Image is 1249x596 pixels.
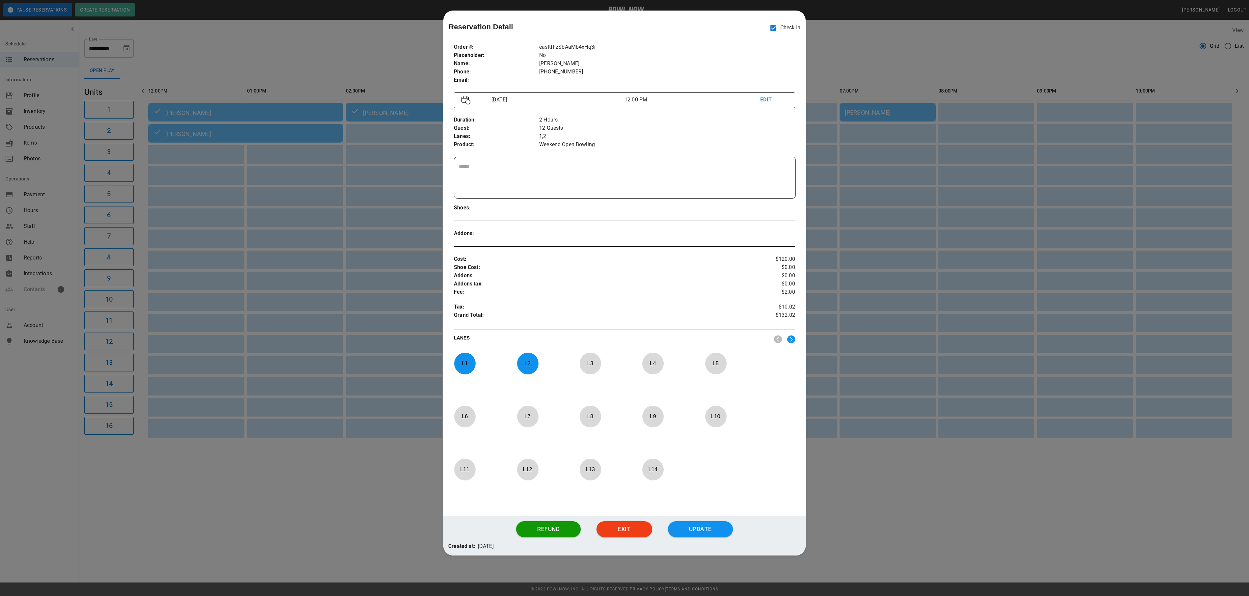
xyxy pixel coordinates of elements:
p: Email : [454,76,539,84]
p: [PHONE_NUMBER] [539,68,795,76]
p: Fee : [454,288,738,296]
p: L 14 [642,462,664,477]
p: L 13 [579,462,601,477]
p: L 12 [517,462,539,477]
p: Tax : [454,303,738,311]
p: L 1 [454,356,476,371]
p: L 5 [705,356,727,371]
p: 12 Guests [539,124,795,132]
button: Update [668,521,733,537]
p: 2 Hours [539,116,795,124]
p: L 7 [517,409,539,424]
p: Duration : [454,116,539,124]
p: L 6 [454,409,476,424]
p: Placeholder : [454,51,539,60]
p: L 2 [517,356,539,371]
p: $10.02 [738,303,795,311]
p: [DATE] [478,542,494,551]
p: Shoes : [454,204,539,212]
p: $2.00 [738,288,795,296]
img: right.svg [787,335,795,343]
p: $0.00 [738,263,795,272]
p: easltfFzSbAaMb4xHq3r [539,43,795,51]
img: Vector [461,96,471,105]
p: Cost : [454,255,738,263]
p: [PERSON_NAME] [539,60,795,68]
p: L 11 [454,462,476,477]
p: EDIT [760,96,787,104]
p: L 9 [642,409,664,424]
p: L 4 [642,356,664,371]
p: Addons : [454,272,738,280]
p: 1,2 [539,132,795,141]
p: Guest : [454,124,539,132]
p: Check In [766,21,800,35]
p: Order # : [454,43,539,51]
p: Addons : [454,230,539,238]
p: $0.00 [738,280,795,288]
p: Addons tax : [454,280,738,288]
p: 12:00 PM [624,96,760,104]
p: Reservation Detail [449,21,513,32]
p: LANES [454,335,769,344]
p: Phone : [454,68,539,76]
p: L 3 [579,356,601,371]
p: Lanes : [454,132,539,141]
p: L 10 [705,409,727,424]
p: $120.00 [738,255,795,263]
p: Created at: [448,542,475,551]
p: Weekend Open Bowling [539,141,795,149]
p: L 8 [579,409,601,424]
img: nav_left.svg [774,335,782,343]
p: Name : [454,60,539,68]
p: Shoe Cost : [454,263,738,272]
button: Refund [516,521,581,537]
p: [DATE] [489,96,624,104]
p: Grand Total : [454,311,738,321]
p: No [539,51,795,60]
button: Exit [597,521,652,537]
p: Product : [454,141,539,149]
p: $132.02 [738,311,795,321]
p: $0.00 [738,272,795,280]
